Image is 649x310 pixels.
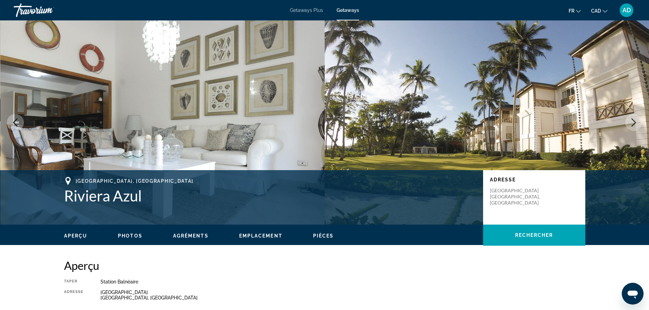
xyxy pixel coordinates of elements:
button: Change currency [591,6,607,16]
span: fr [569,8,574,14]
a: Getaways [337,7,359,13]
h1: Riviera Azul [64,187,476,205]
p: Adresse [490,177,578,182]
button: Emplacement [239,233,282,239]
span: AD [622,7,631,14]
p: [GEOGRAPHIC_DATA] [GEOGRAPHIC_DATA], [GEOGRAPHIC_DATA] [490,187,544,206]
button: User Menu [618,3,635,17]
button: Aperçu [64,233,88,239]
button: Rechercher [483,225,585,246]
h2: Aperçu [64,259,585,272]
iframe: Bouton de lancement de la fenêtre de messagerie [622,283,644,305]
a: Travorium [14,1,82,19]
button: Pièces [313,233,334,239]
button: Next image [625,114,642,131]
button: Photos [118,233,142,239]
button: Previous image [7,114,24,131]
div: Adresse [64,290,84,300]
div: [GEOGRAPHIC_DATA] [GEOGRAPHIC_DATA], [GEOGRAPHIC_DATA] [101,290,585,300]
button: Change language [569,6,581,16]
span: CAD [591,8,601,14]
div: Taper [64,279,84,284]
button: Agréments [173,233,208,239]
span: [GEOGRAPHIC_DATA], [GEOGRAPHIC_DATA] [76,178,194,184]
div: Station balnéaire [101,279,585,284]
span: Rechercher [515,232,553,238]
a: Getaways Plus [290,7,323,13]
